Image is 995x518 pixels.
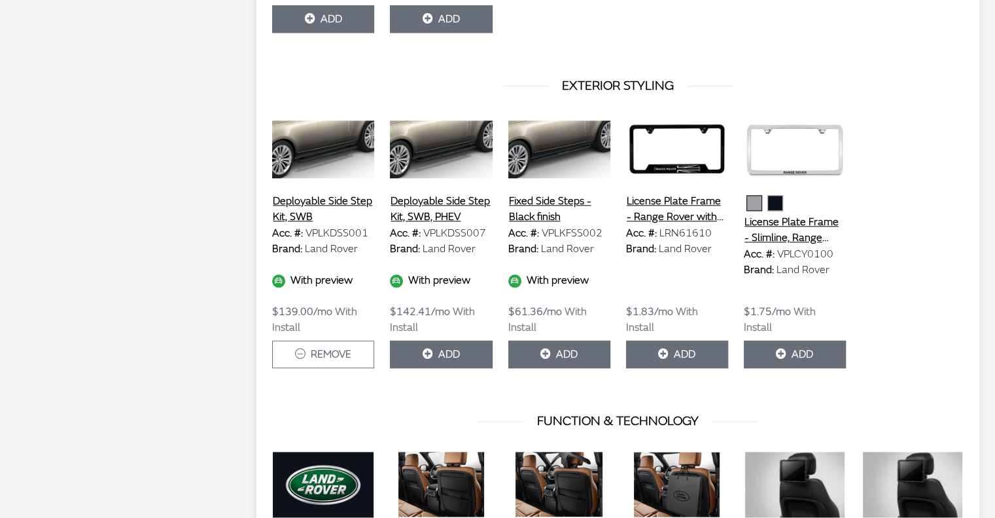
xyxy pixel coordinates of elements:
[541,242,594,255] span: Land Rover
[390,225,421,241] label: Acc. #:
[508,452,610,517] img: Image for Click and Hang
[508,272,610,288] div: With preview
[744,246,775,262] label: Acc. #:
[390,117,492,182] img: Image for Deployable Side Step Kit, SWB, PHEV
[626,117,728,182] img: Image for License Plate Frame - Range Rover with Black Union Jack, Matte Black finish
[272,452,374,517] img: Image for Activity Key Charging Cable
[744,341,846,368] button: Add
[744,262,774,278] label: Brand:
[272,241,302,257] label: Brand:
[390,193,492,225] button: Deployable Side Step Kit, SWB, PHEV
[542,227,602,240] span: VPLKFSS002
[626,241,656,257] label: Brand:
[423,227,486,240] span: VPLKDSS007
[746,195,762,211] button: Chrome
[626,341,728,368] button: Add
[305,242,358,255] span: Land Rover
[272,225,303,241] label: Acc. #:
[272,76,964,96] h3: EXTERIOR STYLING
[305,227,368,240] span: VPLKDSS001
[390,272,492,288] div: With preview
[744,213,846,246] button: License Plate Frame - Slimline, Range Rover, Polished finish
[390,241,420,257] label: Brand:
[390,341,492,368] button: Add
[272,411,964,431] h3: FUNCTION & TECHNOLOGY
[626,305,673,318] span: $1.83/mo
[390,452,492,517] img: Image for Click and Go - Base
[272,305,332,318] span: $139.00/mo
[744,305,791,318] span: $1.75/mo
[626,225,657,241] label: Acc. #:
[508,225,539,241] label: Acc. #:
[777,263,829,276] span: Land Rover
[508,193,610,225] button: Fixed Side Steps - Black finish
[626,452,728,517] img: Image for Click and Hook
[744,452,846,517] img: Image for Click and Play Protective Case - iPad 5 and 6 with 9.7&quot; screen
[272,117,374,182] img: Image for Deployable Side Step Kit, SWB
[272,5,374,33] button: Add
[390,5,492,33] button: Add
[744,117,846,182] img: Image for License Plate Frame - Slimline, Range Rover, Polished finish
[272,193,374,225] button: Deployable Side Step Kit, SWB
[272,341,374,368] button: Remove
[508,305,562,318] span: $61.36/mo
[272,272,374,288] div: With preview
[508,341,610,368] button: Add
[390,305,450,318] span: $142.41/mo
[508,117,610,182] img: Image for Fixed Side Steps - Black finish
[777,248,833,261] span: VPLCY0100
[626,193,728,225] button: License Plate Frame - Range Rover with Black Union Jack, Matte Black finish
[767,195,783,211] button: Black
[659,242,712,255] span: Land Rover
[423,242,476,255] span: Land Rover
[659,227,712,240] span: LRN61610
[508,241,538,257] label: Brand:
[862,452,964,517] img: Image for Click and Play Protective Case - iPad Air 2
